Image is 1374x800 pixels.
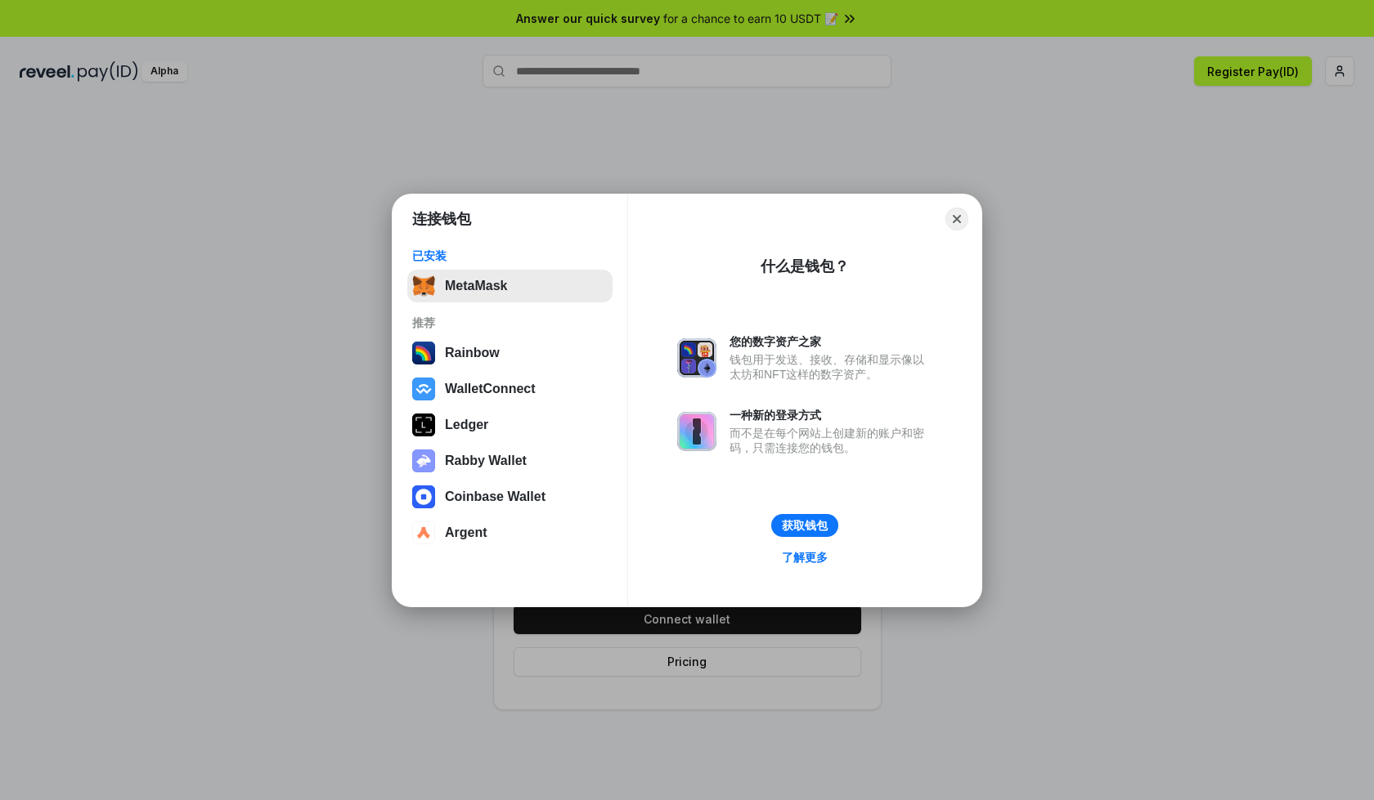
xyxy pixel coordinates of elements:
[782,518,828,533] div: 获取钱包
[730,426,932,455] div: 而不是在每个网站上创建新的账户和密码，只需连接您的钱包。
[412,275,435,297] img: svg+xml,%3Csvg%20fill%3D%22none%22%20height%3D%2233%22%20viewBox%3D%220%200%2035%2033%22%20width%...
[730,352,932,382] div: 钱包用于发送、接收、存储和显示像以太坊和NFT这样的数字资产。
[407,337,613,369] button: Rainbow
[412,378,435,400] img: svg+xml,%3Csvg%20width%3D%2228%22%20height%3D%2228%22%20viewBox%3D%220%200%2028%2028%22%20fill%3D...
[445,525,487,540] div: Argent
[771,514,838,537] button: 获取钱包
[761,257,849,276] div: 什么是钱包？
[677,412,716,451] img: svg+xml,%3Csvg%20xmlns%3D%22http%3A%2F%2Fwww.w3.org%2F2000%2Fsvg%22%20fill%3D%22none%22%20viewBox...
[407,480,613,513] button: Coinbase Wallet
[445,279,507,293] div: MetaMask
[445,454,527,468] div: Rabby Wallet
[412,315,608,330] div: 推荐
[445,489,546,504] div: Coinbase Wallet
[412,449,435,472] img: svg+xml,%3Csvg%20xmlns%3D%22http%3A%2F%2Fwww.w3.org%2F2000%2Fsvg%22%20fill%3D%22none%22%20viewBox...
[445,382,536,396] div: WalletConnect
[412,485,435,508] img: svg+xml,%3Csvg%20width%3D%2228%22%20height%3D%2228%22%20viewBox%3D%220%200%2028%2028%22%20fill%3D...
[412,209,471,229] h1: 连接钱包
[407,270,613,302] button: MetaMask
[407,409,613,441] button: Ledger
[412,521,435,544] img: svg+xml,%3Csvg%20width%3D%2228%22%20height%3D%2228%22%20viewBox%3D%220%200%2028%2028%22%20fill%3D...
[445,346,500,360] div: Rainbow
[412,413,435,436] img: svg+xml,%3Csvg%20xmlns%3D%22http%3A%2F%2Fwww.w3.org%2F2000%2Fsvg%22%20width%3D%2228%22%20height%3...
[445,418,488,432] div: Ledger
[412,342,435,364] img: svg+xml,%3Csvg%20width%3D%22120%22%20height%3D%22120%22%20viewBox%3D%220%200%20120%20120%22%20fil...
[412,248,608,263] div: 已安装
[730,334,932,349] div: 您的数字资产之家
[407,373,613,405] button: WalletConnect
[782,550,828,565] div: 了解更多
[772,547,837,568] a: 了解更多
[945,208,968,230] button: Close
[407,516,613,549] button: Argent
[730,408,932,422] div: 一种新的登录方式
[677,338,716,378] img: svg+xml,%3Csvg%20xmlns%3D%22http%3A%2F%2Fwww.w3.org%2F2000%2Fsvg%22%20fill%3D%22none%22%20viewBox...
[407,445,613,477] button: Rabby Wallet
